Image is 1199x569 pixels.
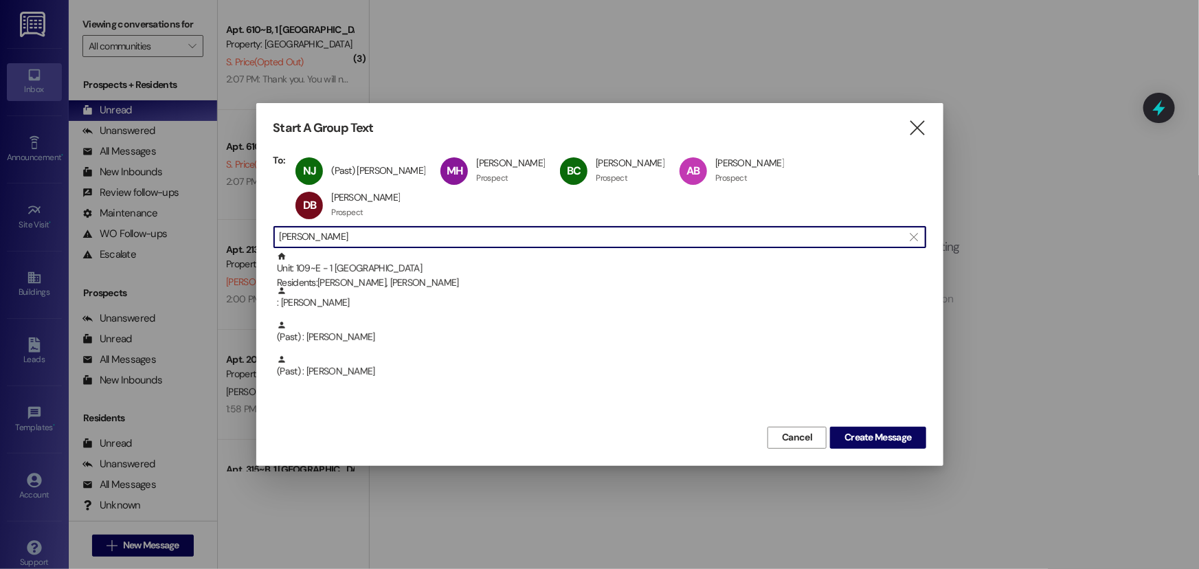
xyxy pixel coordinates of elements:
[782,430,812,445] span: Cancel
[331,207,363,218] div: Prospect
[830,427,926,449] button: Create Message
[687,164,700,178] span: AB
[476,172,508,183] div: Prospect
[277,276,926,290] div: Residents: [PERSON_NAME], [PERSON_NAME]
[904,227,926,247] button: Clear text
[273,286,926,320] div: : [PERSON_NAME]
[277,286,926,310] div: : [PERSON_NAME]
[277,355,926,379] div: (Past) : [PERSON_NAME]
[277,252,926,291] div: Unit: 109~E - 1 [GEOGRAPHIC_DATA]
[273,355,926,389] div: (Past) : [PERSON_NAME]
[273,120,374,136] h3: Start A Group Text
[844,430,911,445] span: Create Message
[331,191,400,203] div: [PERSON_NAME]
[273,320,926,355] div: (Past) : [PERSON_NAME]
[596,157,664,169] div: [PERSON_NAME]
[910,232,918,243] i: 
[767,427,827,449] button: Cancel
[447,164,462,178] span: MH
[908,121,926,135] i: 
[303,198,316,212] span: DB
[280,227,904,247] input: Search for any contact or apartment
[715,172,747,183] div: Prospect
[567,164,581,178] span: BC
[476,157,545,169] div: [PERSON_NAME]
[303,164,316,178] span: NJ
[715,157,784,169] div: [PERSON_NAME]
[331,164,425,177] div: (Past) [PERSON_NAME]
[273,154,286,166] h3: To:
[273,252,926,286] div: Unit: 109~E - 1 [GEOGRAPHIC_DATA]Residents:[PERSON_NAME], [PERSON_NAME]
[277,320,926,344] div: (Past) : [PERSON_NAME]
[596,172,627,183] div: Prospect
